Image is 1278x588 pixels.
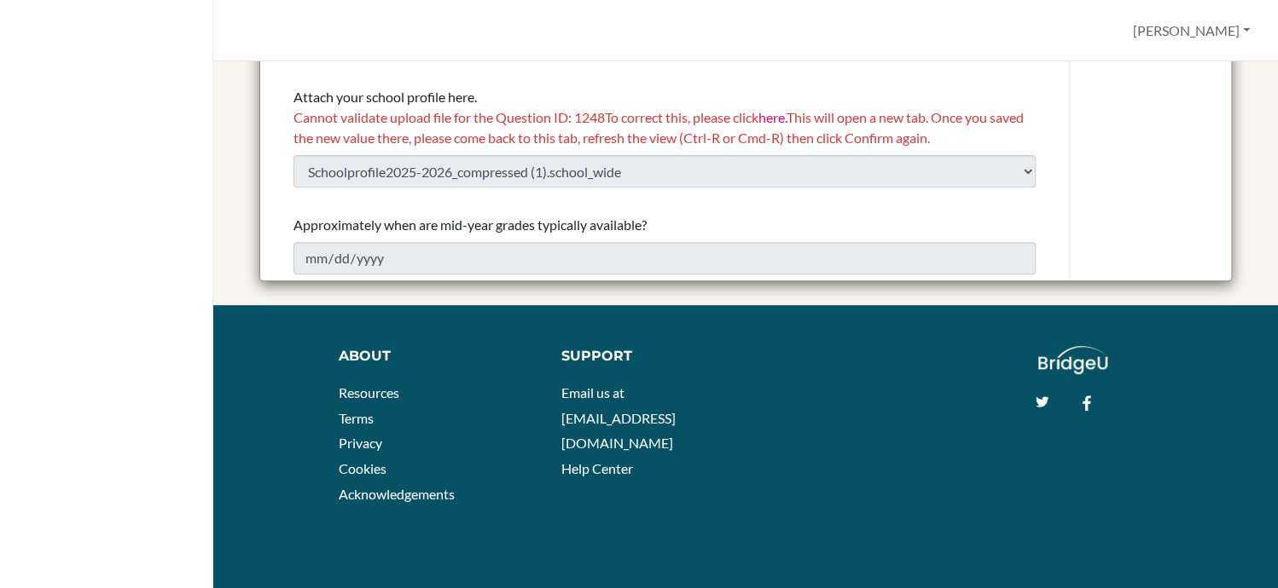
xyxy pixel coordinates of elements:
[758,109,787,125] a: here.
[561,384,676,451] a: Email us at [EMAIL_ADDRESS][DOMAIN_NAME]
[293,109,1024,146] span: Cannot validate upload file for the Question ID: 1248 To correct this, please click This will ope...
[561,346,729,366] div: Support
[293,216,647,233] span: Approximately when are mid-year grades typically available?
[293,89,477,105] span: Attach your school profile here.
[339,435,382,451] a: Privacy
[1038,346,1107,374] img: logo_white@2x-f4f0deed5e89b7ecb1c2cc34c3e3d731f90f0f143d5ea2071677605dd97b5244.png
[561,460,633,476] a: Help Center
[339,346,523,366] div: About
[339,410,374,426] a: Terms
[1125,14,1258,47] button: [PERSON_NAME]
[339,460,386,476] a: Cookies
[339,486,455,502] a: Acknowledgements
[339,384,399,401] a: Resources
